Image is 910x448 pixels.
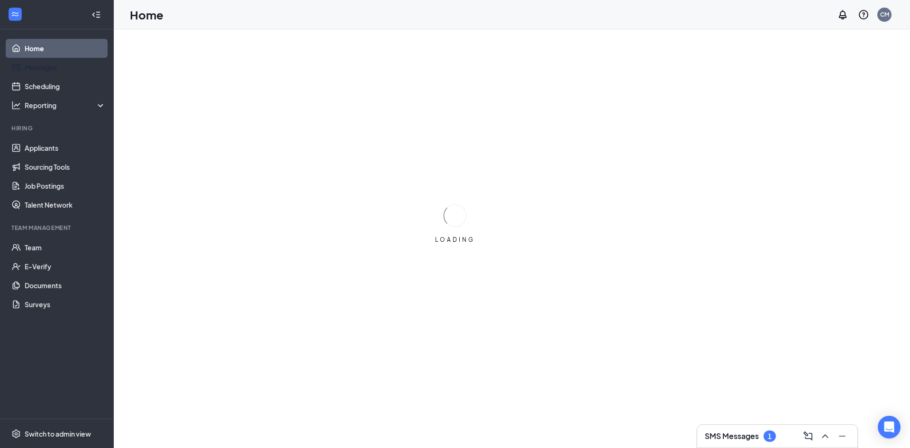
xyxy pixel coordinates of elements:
a: Documents [25,276,106,295]
button: ComposeMessage [801,429,816,444]
button: ChevronUp [818,429,833,444]
a: Team [25,238,106,257]
a: Messages [25,58,106,77]
div: Switch to admin view [25,429,91,439]
svg: ChevronUp [819,430,831,442]
div: LOADING [431,236,479,244]
div: Open Intercom Messenger [878,416,901,439]
svg: Analysis [11,101,21,110]
div: Team Management [11,224,104,232]
svg: ComposeMessage [802,430,814,442]
a: Applicants [25,138,106,157]
svg: Collapse [91,10,101,19]
div: 1 [768,432,772,440]
a: Job Postings [25,176,106,195]
h3: SMS Messages [705,431,759,441]
svg: WorkstreamLogo [10,9,20,19]
div: Reporting [25,101,106,110]
svg: Minimize [837,430,848,442]
svg: Notifications [837,9,848,20]
a: Talent Network [25,195,106,214]
a: Surveys [25,295,106,314]
a: Sourcing Tools [25,157,106,176]
h1: Home [130,7,164,23]
button: Minimize [835,429,850,444]
svg: QuestionInfo [858,9,869,20]
a: Scheduling [25,77,106,96]
svg: Settings [11,429,21,439]
div: CM [880,10,889,18]
a: Home [25,39,106,58]
div: Hiring [11,124,104,132]
a: E-Verify [25,257,106,276]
